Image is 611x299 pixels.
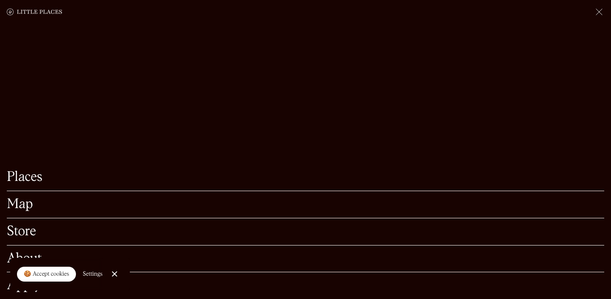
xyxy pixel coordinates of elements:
[7,198,604,211] a: Map
[7,171,604,184] a: Places
[7,225,604,238] a: Store
[7,252,604,265] a: About
[24,270,69,279] div: 🍪 Accept cookies
[106,265,123,282] a: Close Cookie Popup
[17,267,76,282] a: 🍪 Accept cookies
[7,279,604,292] a: Apply
[83,265,103,284] a: Settings
[83,271,103,277] div: Settings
